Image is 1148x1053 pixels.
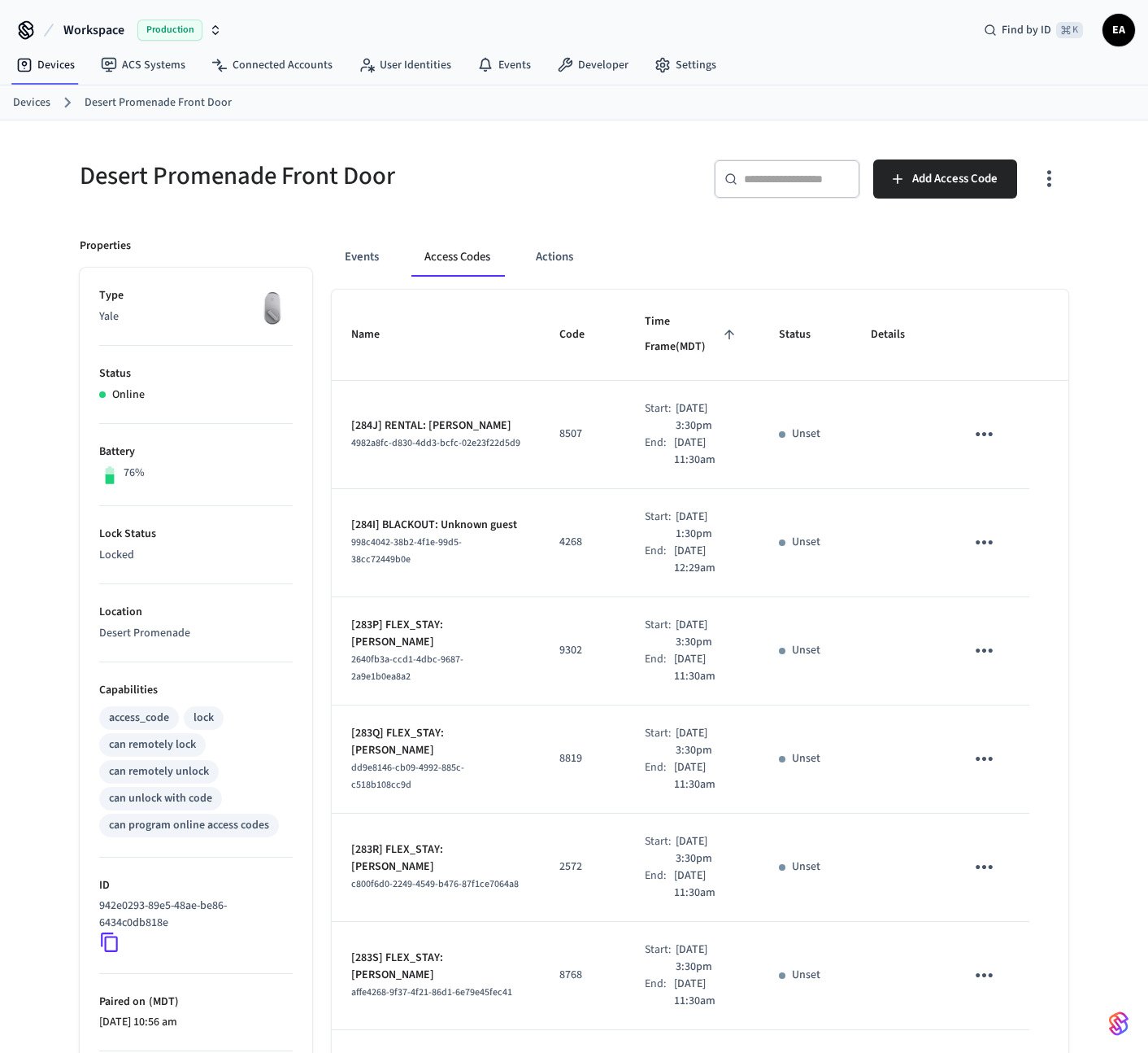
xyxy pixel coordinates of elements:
[351,877,519,891] span: c800f6d0-2249-4549-b476-87f1ce7064a8
[351,417,520,435] p: [284J] RENTAL: [PERSON_NAME]
[873,159,1017,199] button: Add Access Code
[351,436,520,450] span: 4982a8fc-d830-4dd3-bcfc-02e23f22d5d9
[346,50,464,80] a: User Identities
[351,517,520,534] p: [284I] BLACKOUT: Unknown guest
[411,238,503,277] button: Access Codes
[351,841,520,876] p: [283R] FLEX_STAY: [PERSON_NAME]
[63,20,124,40] span: Workspace
[792,642,820,659] p: Unset
[559,426,606,443] p: 8507
[676,942,740,976] p: [DATE] 3:30pm
[645,867,674,902] div: End:
[99,994,293,1011] p: Paired on
[559,534,606,551] p: 4268
[792,967,820,984] p: Unset
[99,365,293,382] p: Status
[146,994,179,1010] span: ( MDT )
[109,817,269,834] div: can program online access codes
[80,238,131,255] p: Properties
[645,309,739,360] span: Time Frame(MDT)
[351,950,520,984] p: [283S] FLEX_STAY: [PERSON_NAME]
[676,725,740,759] p: [DATE] 3:30pm
[252,287,293,328] img: August Wifi Smart Lock 3rd Gen, Silver, Front
[3,50,88,80] a: Devices
[971,15,1096,45] div: Find by ID⌘ K
[88,50,198,80] a: ACS Systems
[674,867,739,902] p: [DATE] 11:30am
[871,322,926,347] span: Details
[332,238,1068,277] div: ant example
[674,543,739,577] p: [DATE] 12:29am
[13,94,50,111] a: Devices
[645,543,674,577] div: End:
[351,617,520,651] p: [283P] FLEX_STAY: [PERSON_NAME]
[351,761,464,792] span: dd9e8146-cb09-4992-885c-c518b108cc9d
[674,976,739,1010] p: [DATE] 11:30am
[99,1014,293,1031] p: [DATE] 10:56 am
[559,642,606,659] p: 9302
[674,651,739,685] p: [DATE] 11:30am
[351,653,463,684] span: 2640fb3a-ccd1-4dbc-9687-2a9e1b0ea8a2
[99,547,293,564] p: Locked
[1109,1011,1128,1037] img: SeamLogoGradient.69752ec5.svg
[645,942,676,976] div: Start:
[792,426,820,443] p: Unset
[676,400,740,435] p: [DATE] 3:30pm
[645,651,674,685] div: End:
[779,322,832,347] span: Status
[645,400,676,435] div: Start:
[674,435,739,469] p: [DATE] 11:30am
[109,790,212,807] div: can unlock with code
[674,759,739,793] p: [DATE] 11:30am
[792,750,820,767] p: Unset
[559,859,606,876] p: 2572
[645,509,676,543] div: Start:
[645,617,676,651] div: Start:
[559,967,606,984] p: 8768
[99,625,293,642] p: Desert Promenade
[99,443,293,461] p: Battery
[351,535,462,566] span: 998c4042-38b2-4f1e-99d5-38cc72449b0e
[124,465,145,482] p: 76%
[645,833,676,867] div: Start:
[351,985,512,999] span: affe4268-9f37-4f21-86d1-6e79e45fec41
[99,682,293,699] p: Capabilities
[544,50,641,80] a: Developer
[1056,22,1083,38] span: ⌘ K
[332,238,392,277] button: Events
[792,859,820,876] p: Unset
[109,710,169,727] div: access_code
[109,736,196,754] div: can remotely lock
[112,387,145,404] p: Online
[1002,22,1051,38] span: Find by ID
[676,617,740,651] p: [DATE] 3:30pm
[559,750,606,767] p: 8819
[645,976,674,1010] div: End:
[99,308,293,326] p: Yale
[645,759,674,793] div: End:
[645,435,674,469] div: End:
[109,763,209,780] div: can remotely unlock
[523,238,586,277] button: Actions
[198,50,346,80] a: Connected Accounts
[676,833,740,867] p: [DATE] 3:30pm
[1104,15,1133,45] span: EA
[194,710,214,727] div: lock
[351,725,520,759] p: [283Q] FLEX_STAY: [PERSON_NAME]
[85,94,232,111] a: Desert Promenade Front Door
[137,20,202,41] span: Production
[676,509,740,543] p: [DATE] 1:30pm
[99,287,293,304] p: Type
[645,725,676,759] div: Start:
[912,168,998,190] span: Add Access Code
[99,526,293,543] p: Lock Status
[792,534,820,551] p: Unset
[1102,14,1135,46] button: EA
[99,604,293,621] p: Location
[559,322,606,347] span: Code
[99,898,286,932] p: 942e0293-89e5-48ae-be86-6434c0db818e
[80,159,564,193] h5: Desert Promenade Front Door
[464,50,544,80] a: Events
[351,322,401,347] span: Name
[641,50,729,80] a: Settings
